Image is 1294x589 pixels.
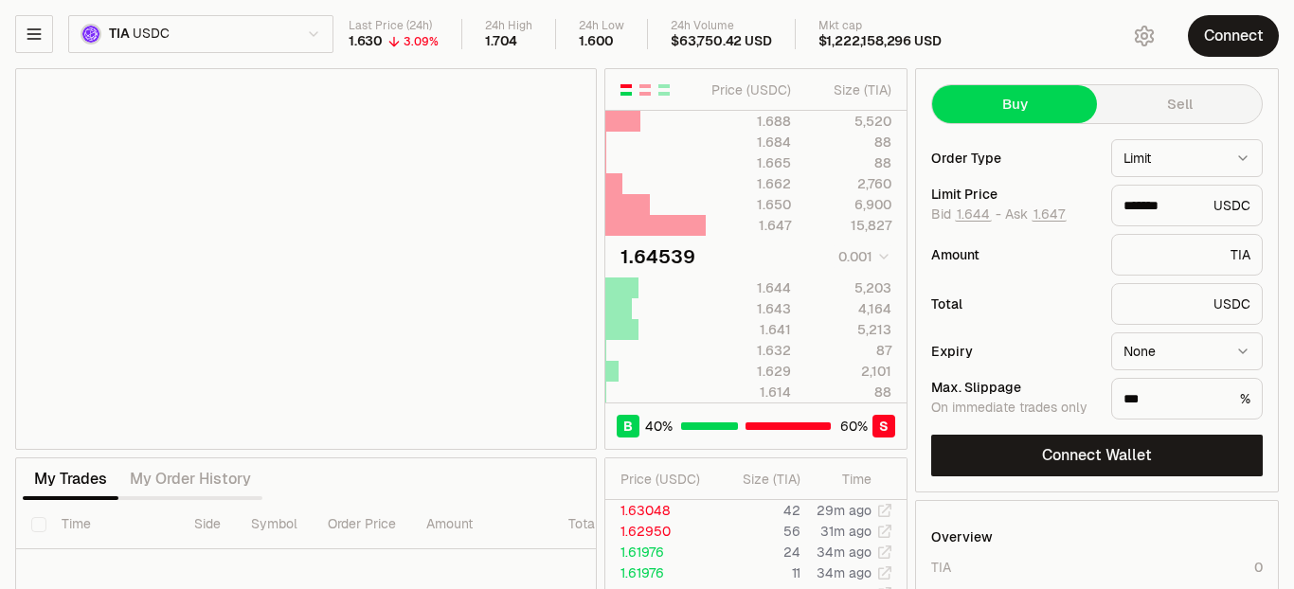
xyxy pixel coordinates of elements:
span: S [879,417,889,436]
div: On immediate trades only [931,400,1096,417]
div: 5,213 [807,320,891,339]
div: $63,750.42 USD [671,33,771,50]
span: TIA [109,26,129,43]
div: 6,900 [807,195,891,214]
div: 24h Low [579,19,624,33]
div: $1,222,158,296 USD [818,33,942,50]
div: 0 [1254,558,1263,577]
th: Amount [411,500,553,549]
iframe: Financial Chart [16,69,596,449]
td: 1.61976 [605,542,716,562]
div: 2,101 [807,362,891,381]
th: Total [553,500,695,549]
div: USDC [1111,283,1263,325]
div: 1.684 [707,133,791,152]
div: 1.64539 [620,243,695,270]
div: % [1111,378,1263,419]
div: 1.632 [707,341,791,360]
div: 1.650 [707,195,791,214]
div: Amount [931,248,1096,261]
time: 34m ago [817,564,872,581]
time: 31m ago [820,523,872,540]
span: 60 % [840,417,868,436]
time: 34m ago [817,544,872,561]
span: USDC [133,26,169,43]
td: 11 [716,562,801,583]
time: 29m ago [817,502,872,519]
div: Mkt cap [818,19,942,33]
span: Ask [1005,206,1067,223]
button: My Trades [23,460,118,498]
div: 1.643 [707,299,791,318]
div: 88 [807,133,891,152]
button: My Order History [118,460,262,498]
div: TIA [1111,234,1263,276]
div: Limit Price [931,187,1096,201]
div: Max. Slippage [931,381,1096,394]
button: Buy [932,85,1097,123]
div: 1.662 [707,174,791,193]
div: Time [817,470,872,489]
div: Order Type [931,152,1096,165]
td: 56 [716,521,801,542]
th: Time [46,500,179,549]
button: Show Sell Orders Only [638,82,653,98]
div: 1.644 [707,278,791,297]
button: Connect [1188,15,1279,57]
div: 1.629 [707,362,791,381]
div: 88 [807,383,891,402]
span: Bid - [931,206,1001,223]
div: Size ( TIA ) [731,470,800,489]
div: Expiry [931,345,1096,358]
img: celestia.png [81,24,101,45]
div: Overview [931,527,993,546]
td: 24 [716,542,801,562]
button: 1.647 [1032,206,1067,222]
div: 3.09% [404,34,439,49]
div: 24h High [485,19,532,33]
div: USDC [1111,185,1263,226]
th: Side [179,500,236,549]
div: 1.647 [707,216,791,235]
div: 24h Volume [671,19,771,33]
td: 1.62950 [605,521,716,542]
div: 4,164 [807,299,891,318]
div: 2,760 [807,174,891,193]
div: 1.704 [485,33,517,50]
div: 5,520 [807,112,891,131]
div: 1.630 [349,33,383,50]
button: Show Buy and Sell Orders [619,82,634,98]
th: Symbol [236,500,313,549]
div: Last Price (24h) [349,19,439,33]
div: Total [931,297,1096,311]
button: None [1111,332,1263,370]
td: 1.61976 [605,562,716,583]
div: 1.688 [707,112,791,131]
div: Price ( USDC ) [620,470,715,489]
div: Size ( TIA ) [807,80,891,99]
button: Select all [31,517,46,532]
div: 15,827 [807,216,891,235]
div: 88 [807,153,891,172]
button: 1.644 [955,206,992,222]
div: 87 [807,341,891,360]
td: 1.63048 [605,500,716,521]
button: Limit [1111,139,1263,177]
button: 0.001 [833,245,891,268]
div: TIA [931,558,951,577]
span: B [623,417,633,436]
td: 42 [716,500,801,521]
th: Order Price [313,500,411,549]
div: 5,203 [807,278,891,297]
button: Show Buy Orders Only [656,82,672,98]
div: 1.641 [707,320,791,339]
div: 1.614 [707,383,791,402]
div: 1.600 [579,33,614,50]
span: 40 % [645,417,673,436]
div: 1.665 [707,153,791,172]
button: Sell [1097,85,1262,123]
button: Connect Wallet [931,435,1263,476]
div: Price ( USDC ) [707,80,791,99]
